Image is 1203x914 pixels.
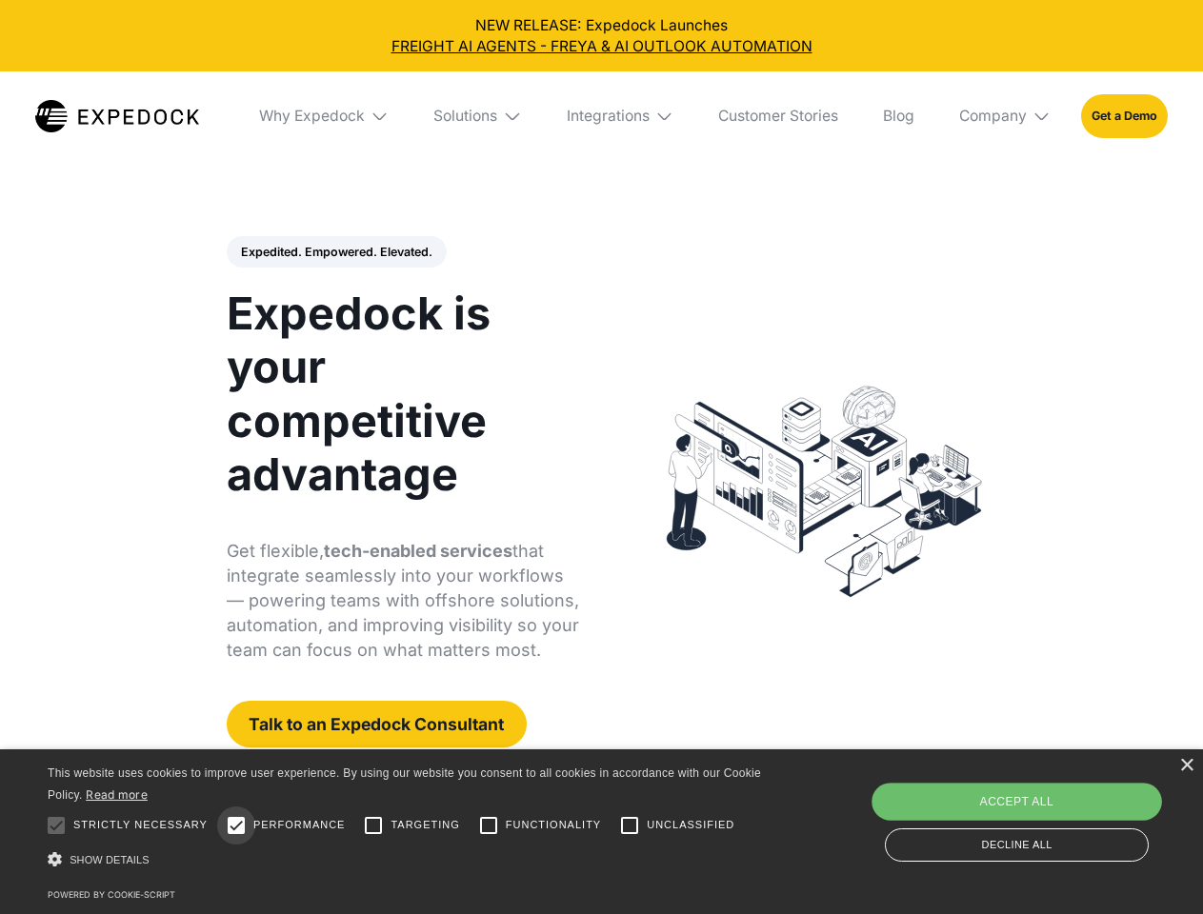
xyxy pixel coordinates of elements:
[868,71,929,161] a: Blog
[70,854,150,865] span: Show details
[324,541,512,561] strong: tech-enabled services
[48,847,768,873] div: Show details
[391,817,459,833] span: Targeting
[551,71,689,161] div: Integrations
[48,766,761,802] span: This website uses cookies to improve user experience. By using our website you consent to all coo...
[227,287,580,501] h1: Expedock is your competitive advantage
[872,783,1161,821] div: Accept all
[48,889,175,900] a: Powered by cookie-script
[15,15,1189,57] div: NEW RELEASE: Expedock Launches
[647,817,734,833] span: Unclassified
[567,107,650,126] div: Integrations
[506,817,601,833] span: Functionality
[244,71,404,161] div: Why Expedock
[944,71,1066,161] div: Company
[703,71,852,161] a: Customer Stories
[259,107,365,126] div: Why Expedock
[73,817,208,833] span: Strictly necessary
[86,787,148,802] a: Read more
[886,708,1203,914] iframe: Chat Widget
[15,36,1189,57] a: FREIGHT AI AGENTS - FREYA & AI OUTLOOK AUTOMATION
[959,107,1027,126] div: Company
[419,71,537,161] div: Solutions
[227,539,580,663] p: Get flexible, that integrate seamlessly into your workflows — powering teams with offshore soluti...
[227,701,527,747] a: Talk to an Expedock Consultant
[1081,94,1168,137] a: Get a Demo
[253,817,346,833] span: Performance
[433,107,497,126] div: Solutions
